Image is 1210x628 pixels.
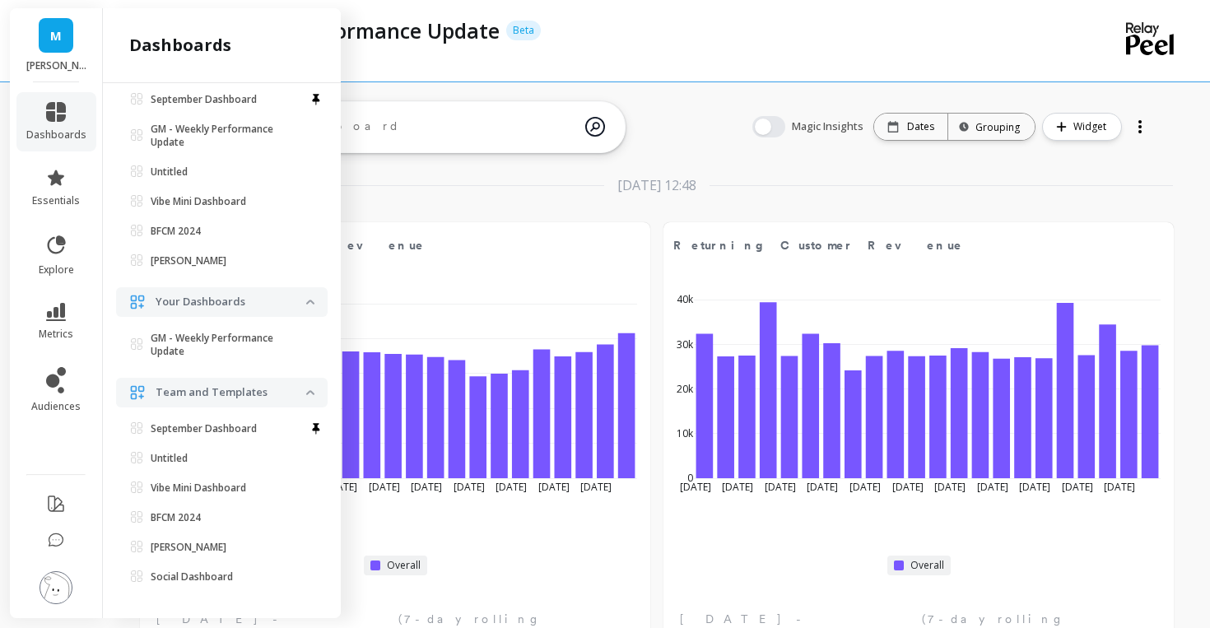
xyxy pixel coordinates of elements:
img: down caret icon [306,390,314,395]
span: metrics [39,328,73,341]
p: Vibe Mini Dashboard [151,195,246,208]
p: GM - Weekly Performance Update [151,123,306,149]
button: Widget [1042,113,1122,141]
p: BFCM 2024 [151,511,201,524]
span: M [50,26,62,45]
p: Dates [907,120,934,133]
span: Returning Customer Revenue [673,237,963,254]
img: navigation item icon [129,384,146,401]
span: Widget [1073,119,1111,135]
p: GM - Weekly Performance Update [151,332,306,358]
p: September Dashboard [151,93,257,106]
p: maude [26,59,86,72]
p: BFCM 2024 [151,225,201,238]
span: Overall [387,559,421,572]
span: New Customer Revenue [150,234,588,257]
span: audiences [31,400,81,413]
p: Vibe Mini Dashboard [151,481,246,495]
p: Untitled [151,452,188,465]
img: down caret icon [306,300,314,305]
p: September Dashboard [151,422,257,435]
img: profile picture [40,571,72,604]
p: Untitled [151,165,188,179]
span: explore [39,263,74,277]
p: Team and Templates [156,384,306,401]
span: Magic Insights [792,119,867,135]
p: Your Dashboards [156,294,306,310]
p: Social Dashboard [151,570,233,584]
p: [PERSON_NAME] [151,254,226,267]
img: navigation item icon [129,294,146,310]
div: [DATE] 12:48 [604,175,710,195]
span: Overall [910,559,944,572]
p: Beta [506,21,541,40]
span: Returning Customer Revenue [673,234,1111,257]
span: essentials [32,194,80,207]
p: [PERSON_NAME] [151,541,226,554]
span: dashboards [26,128,86,142]
img: magic search icon [585,105,605,149]
div: Grouping [963,119,1020,135]
h2: dashboards [129,34,231,57]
